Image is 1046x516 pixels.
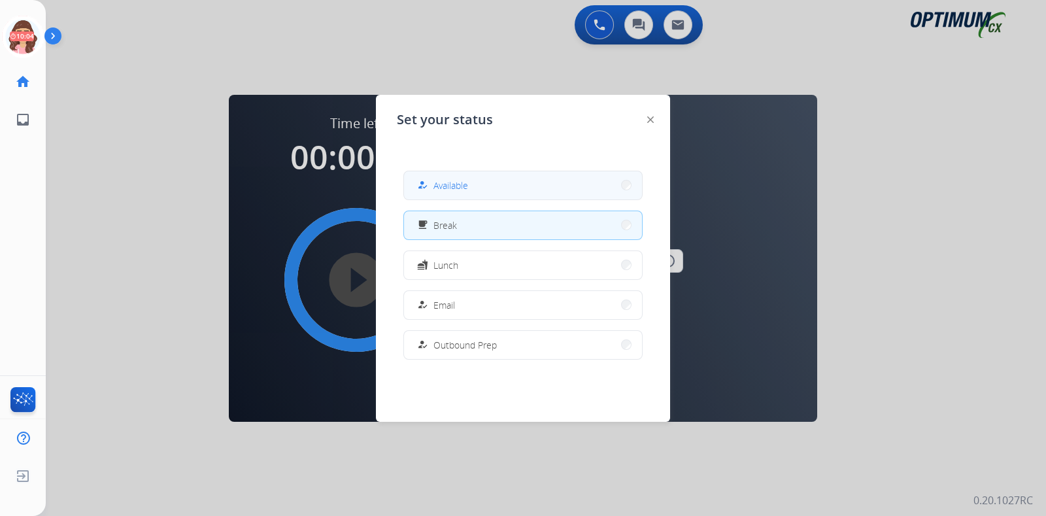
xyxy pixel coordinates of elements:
span: Lunch [433,258,458,272]
mat-icon: inbox [15,112,31,128]
mat-icon: how_to_reg [417,300,428,311]
button: Outbound Prep [404,331,642,359]
mat-icon: fastfood [417,260,428,271]
img: close-button [647,116,654,123]
span: Available [433,179,468,192]
button: Lunch [404,251,642,279]
p: 0.20.1027RC [973,492,1033,508]
span: Break [433,218,457,232]
span: Outbound Prep [433,338,497,352]
mat-icon: how_to_reg [417,339,428,351]
button: Available [404,171,642,199]
button: Email [404,291,642,319]
button: Break [404,211,642,239]
mat-icon: home [15,74,31,90]
span: Set your status [397,111,493,129]
mat-icon: how_to_reg [417,180,428,191]
span: Email [433,298,455,312]
mat-icon: free_breakfast [417,220,428,231]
